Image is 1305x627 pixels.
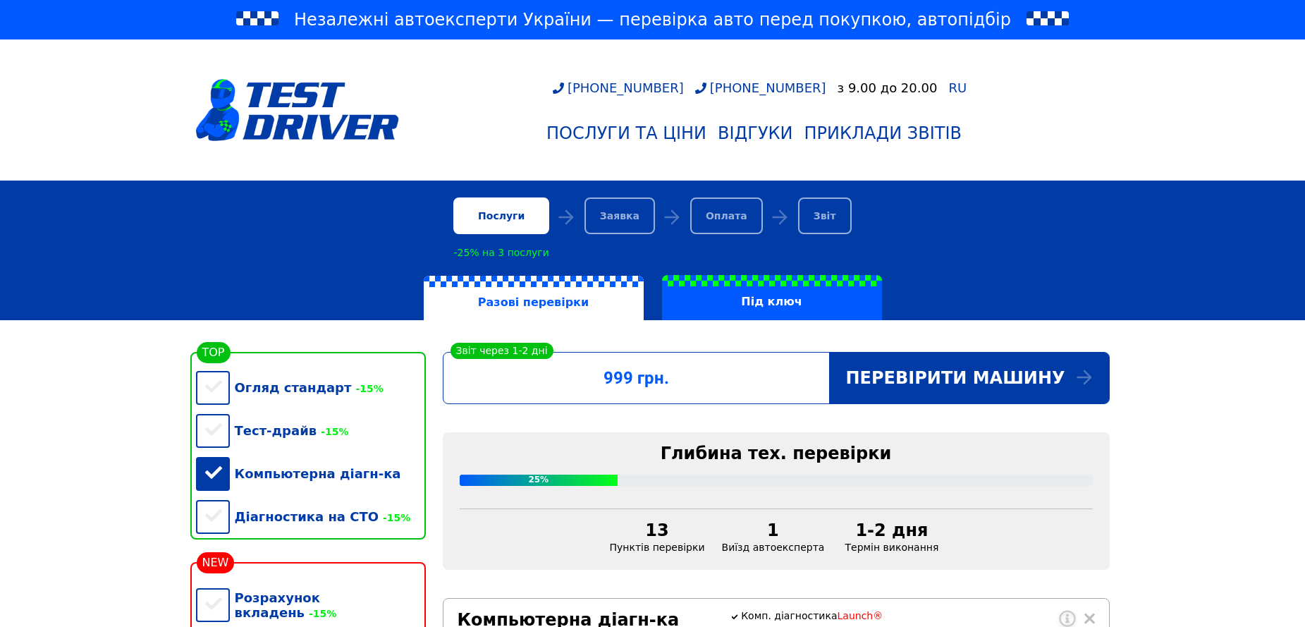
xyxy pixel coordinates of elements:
span: RU [948,80,967,95]
div: 1-2 дня [841,521,942,540]
div: Діагностика на СТО [196,495,426,538]
div: Пунктів перевірки [601,521,713,553]
label: Разові перевірки [424,276,644,321]
span: Незалежні автоексперти України — перевірка авто перед покупкою, автопідбір [294,8,1011,31]
span: -15% [351,383,383,394]
a: Приклади звітів [799,118,967,149]
div: Приклади звітів [804,123,962,143]
div: Послуги та Ціни [546,123,706,143]
div: 25% [460,475,618,486]
div: Тест-драйв [196,409,426,452]
span: -15% [305,608,336,619]
div: Компьютерна діагн-ка [196,452,426,495]
a: Під ключ [653,275,891,320]
a: RU [948,82,967,95]
div: 1 [722,521,825,540]
p: Комп. діагностика [741,610,1094,621]
div: -25% на 3 послуги [453,247,549,258]
span: Launch® [838,610,883,621]
a: logotype@3x [196,45,399,175]
div: Огляд стандарт [196,366,426,409]
div: з 9.00 до 20.00 [838,80,938,95]
a: [PHONE_NUMBER] [695,80,826,95]
div: Перевірити машину [829,353,1109,403]
a: [PHONE_NUMBER] [553,80,684,95]
div: Глибина тех. перевірки [460,444,1093,463]
img: logotype@3x [196,79,399,141]
span: -15% [317,426,348,437]
div: Заявка [584,197,655,234]
div: Послуги [453,197,549,234]
label: Під ключ [662,275,882,320]
div: Відгуки [718,123,793,143]
div: Звіт [798,197,852,234]
div: Оплата [690,197,763,234]
span: -15% [379,512,410,523]
div: 13 [610,521,705,540]
div: Виїзд автоексперта [713,521,833,553]
div: 999 грн. [443,368,829,388]
div: Термін виконання [833,521,950,553]
a: Послуги та Ціни [541,118,712,149]
a: Відгуки [712,118,799,149]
